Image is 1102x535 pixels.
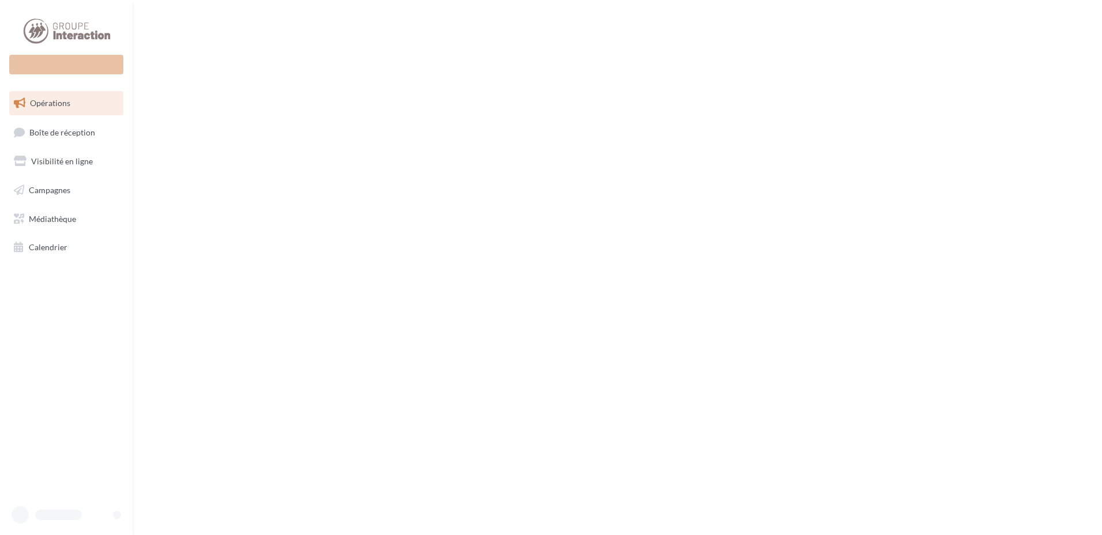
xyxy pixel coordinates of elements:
[29,242,67,252] span: Calendrier
[7,91,126,115] a: Opérations
[7,120,126,145] a: Boîte de réception
[29,185,70,195] span: Campagnes
[7,149,126,174] a: Visibilité en ligne
[29,127,95,137] span: Boîte de réception
[9,55,123,74] div: Nouvelle campagne
[29,213,76,223] span: Médiathèque
[31,156,93,166] span: Visibilité en ligne
[30,98,70,108] span: Opérations
[7,207,126,231] a: Médiathèque
[7,235,126,259] a: Calendrier
[7,178,126,202] a: Campagnes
